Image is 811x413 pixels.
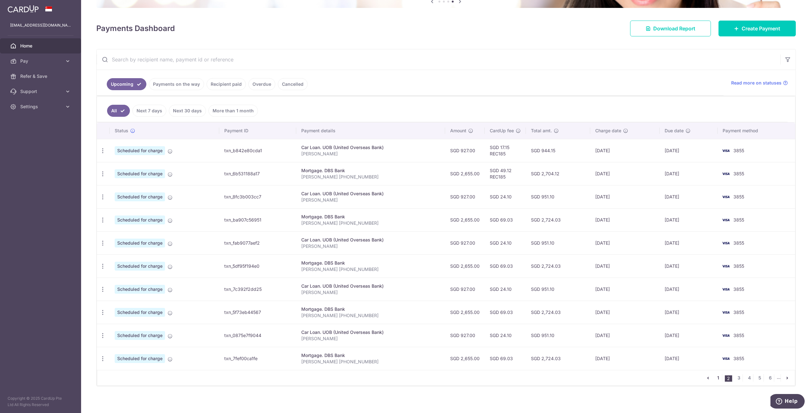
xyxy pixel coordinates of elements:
span: Scheduled for charge [115,216,165,224]
img: Bank Card [719,355,732,362]
a: Next 30 days [169,105,206,117]
td: SGD 2,724.03 [526,208,590,231]
span: Scheduled for charge [115,239,165,247]
span: Settings [20,103,62,110]
td: SGD 49.12 REC185 [485,162,526,185]
span: Create Payment [742,25,780,32]
nav: pager [704,370,795,385]
div: Car Loan. UOB (United Overseas Bank) [301,191,440,197]
td: [DATE] [590,278,660,301]
span: Scheduled for charge [115,169,165,178]
td: [DATE] [660,231,718,254]
img: Bank Card [719,193,732,201]
td: [DATE] [660,139,718,162]
span: Scheduled for charge [115,285,165,294]
img: Bank Card [719,216,732,224]
span: Status [115,128,128,134]
span: 3855 [733,263,744,269]
span: 3855 [733,240,744,246]
td: SGD 927.00 [445,278,485,301]
td: txn_8fc3b003cc7 [219,185,296,208]
td: [DATE] [590,162,660,185]
th: Payment details [296,122,445,139]
span: Download Report [653,25,695,32]
img: Bank Card [719,262,732,270]
td: [DATE] [660,278,718,301]
td: SGD 927.00 [445,185,485,208]
td: SGD 69.03 [485,254,526,278]
td: [DATE] [590,139,660,162]
td: SGD 24.10 [485,185,526,208]
img: Bank Card [719,332,732,339]
td: [DATE] [660,347,718,370]
td: SGD 951.10 [526,324,590,347]
span: Refer & Save [20,73,62,79]
iframe: Opens a widget where you can find more information [770,394,805,410]
td: SGD 69.03 [485,301,526,324]
img: Bank Card [719,309,732,316]
td: txn_5df95f194e0 [219,254,296,278]
p: [PERSON_NAME] [PHONE_NUMBER] [301,312,440,319]
span: Due date [665,128,684,134]
span: Pay [20,58,62,64]
td: txn_7fef00ca1fe [219,347,296,370]
td: [DATE] [660,162,718,185]
span: 3855 [733,333,744,338]
div: Mortgage. DBS Bank [301,352,440,359]
p: [EMAIL_ADDRESS][DOMAIN_NAME] [10,22,71,28]
span: Scheduled for charge [115,146,165,155]
span: CardUp fee [490,128,514,134]
div: Mortgage. DBS Bank [301,214,440,220]
td: txn_b842e80cda1 [219,139,296,162]
a: 3 [735,374,743,382]
td: SGD 2,704.12 [526,162,590,185]
td: [DATE] [590,324,660,347]
td: SGD 927.00 [445,139,485,162]
a: Recipient paid [207,78,246,90]
a: 1 [714,374,722,382]
span: Scheduled for charge [115,331,165,340]
div: Car Loan. UOB (United Overseas Bank) [301,283,440,289]
td: SGD 951.10 [526,231,590,254]
span: 3855 [733,171,744,176]
img: Bank Card [719,170,732,178]
a: Next 7 days [132,105,166,117]
a: 5 [756,374,763,382]
span: Amount [450,128,466,134]
div: Car Loan. UOB (United Overseas Bank) [301,144,440,151]
p: [PERSON_NAME] [PHONE_NUMBER] [301,266,440,272]
div: Car Loan. UOB (United Overseas Bank) [301,329,440,335]
a: Download Report [630,21,711,36]
a: 4 [745,374,753,382]
td: [DATE] [660,254,718,278]
th: Payment ID [219,122,296,139]
a: Create Payment [718,21,796,36]
p: [PERSON_NAME] [PHONE_NUMBER] [301,174,440,180]
td: [DATE] [660,301,718,324]
td: SGD 17.15 REC185 [485,139,526,162]
td: txn_5f73eb44567 [219,301,296,324]
td: [DATE] [590,347,660,370]
td: [DATE] [660,208,718,231]
span: 3855 [733,217,744,222]
span: 3855 [733,356,744,361]
td: SGD 2,655.00 [445,347,485,370]
span: 3855 [733,148,744,153]
span: Scheduled for charge [115,262,165,271]
td: SGD 2,724.03 [526,347,590,370]
a: Read more on statuses [731,80,788,86]
p: [PERSON_NAME] [PHONE_NUMBER] [301,220,440,226]
p: [PERSON_NAME] [301,151,440,157]
span: 3855 [733,194,744,199]
td: [DATE] [660,185,718,208]
td: SGD 944.15 [526,139,590,162]
span: Support [20,88,62,95]
td: SGD 24.10 [485,231,526,254]
span: Charge date [595,128,621,134]
td: [DATE] [590,301,660,324]
div: Car Loan. UOB (United Overseas Bank) [301,237,440,243]
a: 6 [766,374,774,382]
img: Bank Card [719,285,732,293]
p: [PERSON_NAME] [301,335,440,342]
